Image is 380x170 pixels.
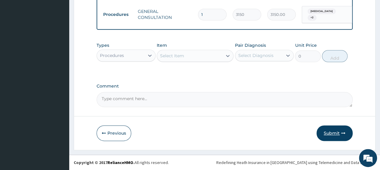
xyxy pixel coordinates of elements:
[100,9,135,20] td: Procedures
[157,42,167,48] label: Item
[160,53,184,59] div: Select Item
[100,52,124,58] div: Procedures
[3,109,115,130] textarea: Type your message and hit 'Enter'
[307,15,317,21] span: + 2
[322,50,348,62] button: Add
[31,34,101,41] div: Chat with us now
[97,43,109,48] label: Types
[69,155,380,170] footer: All rights reserved.
[97,84,353,89] label: Comment
[238,52,273,58] div: Select Diagnosis
[216,160,375,166] div: Redefining Heath Insurance in [GEOGRAPHIC_DATA] using Telemedicine and Data Science!
[74,160,134,165] strong: Copyright © 2017 .
[317,125,353,141] button: Submit
[99,3,113,17] div: Minimize live chat window
[35,48,83,109] span: We're online!
[235,42,266,48] label: Pair Diagnosis
[11,30,24,45] img: d_794563401_company_1708531726252_794563401
[295,42,317,48] label: Unit Price
[135,5,195,23] td: GENERAL CONSULTATION
[97,125,131,141] button: Previous
[107,160,133,165] a: RelianceHMO
[307,8,336,14] span: [MEDICAL_DATA]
